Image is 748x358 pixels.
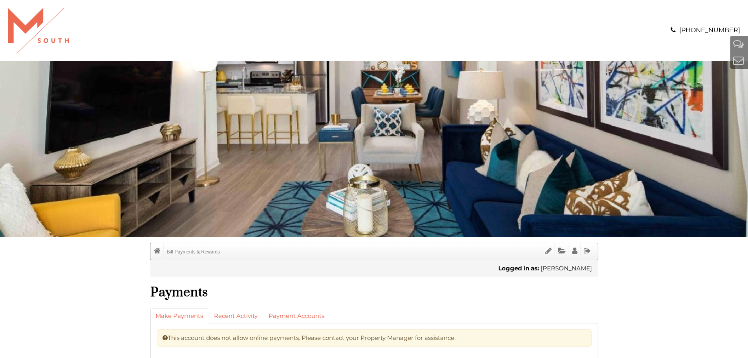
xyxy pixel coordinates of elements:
i: Sign Out [584,247,591,255]
a: Payment Accounts [263,308,329,323]
a: Sign Documents [543,243,554,260]
i: Home [154,247,161,255]
a: Help And Support [733,37,744,50]
span: [PERSON_NAME] [541,264,592,272]
a: [PHONE_NUMBER] [679,26,740,34]
a: Bilt Payments & Rewards [164,243,223,260]
img: A graphic with a red M and the word SOUTH. [8,8,69,53]
b: Logged in as: [498,264,539,272]
i: Profile [572,247,578,255]
a: Home [151,243,163,260]
a: Documents [555,243,569,260]
a: Sign Out [581,243,594,260]
i: Documents [558,247,566,255]
a: Contact [733,54,744,67]
i: Sign Documents [545,247,552,255]
a: Recent Activity [209,308,263,323]
a: Make Payments [150,308,208,323]
a: Profile [569,243,580,260]
div: This account does not allow online payments. Please contact your Property Manager for assistance. [157,329,592,347]
h1: Payments [150,285,598,301]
